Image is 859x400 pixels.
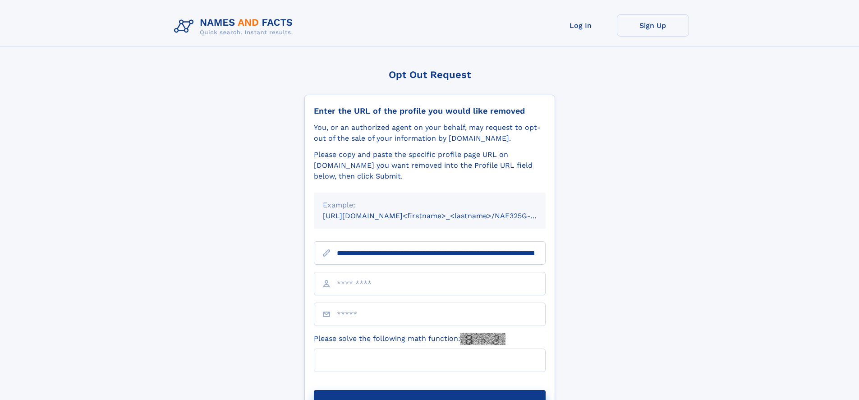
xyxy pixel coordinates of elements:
[314,122,546,144] div: You, or an authorized agent on your behalf, may request to opt-out of the sale of your informatio...
[314,149,546,182] div: Please copy and paste the specific profile page URL on [DOMAIN_NAME] you want removed into the Pr...
[323,211,563,220] small: [URL][DOMAIN_NAME]<firstname>_<lastname>/NAF325G-xxxxxxxx
[304,69,555,80] div: Opt Out Request
[170,14,300,39] img: Logo Names and Facts
[314,106,546,116] div: Enter the URL of the profile you would like removed
[545,14,617,37] a: Log In
[314,333,505,345] label: Please solve the following math function:
[323,200,537,211] div: Example:
[617,14,689,37] a: Sign Up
